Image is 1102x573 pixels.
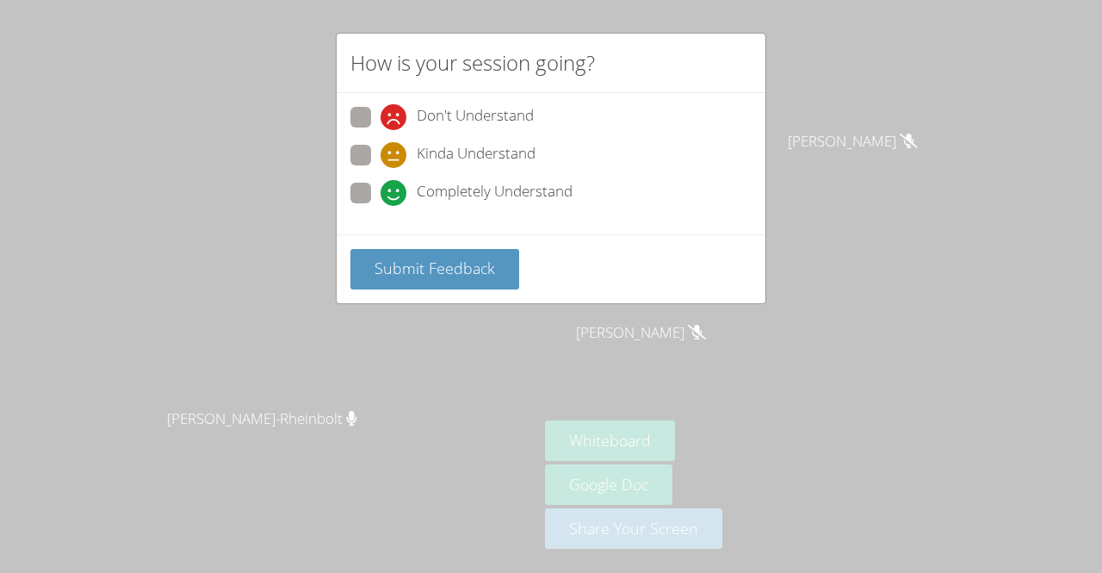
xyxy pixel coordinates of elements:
[417,142,536,168] span: Kinda Understand
[350,249,519,290] button: Submit Feedback
[417,180,573,206] span: Completely Understand
[375,258,495,278] span: Submit Feedback
[417,104,534,130] span: Don't Understand
[350,47,595,78] h2: How is your session going?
